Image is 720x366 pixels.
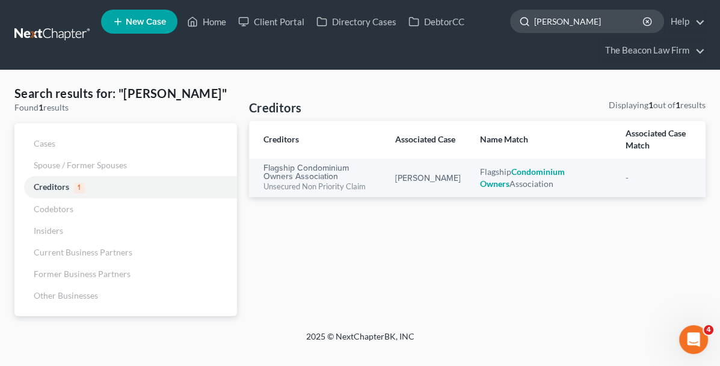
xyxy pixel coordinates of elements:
span: Former Business Partners [34,269,131,279]
h4: Search results for: "[PERSON_NAME]" [14,85,237,102]
a: DebtorCC [402,11,470,32]
div: Flagship Association [480,166,606,190]
a: Directory Cases [310,11,402,32]
a: Former Business Partners [14,263,237,285]
a: Home [181,11,232,32]
span: 4 [704,325,713,335]
strong: 1 [675,100,680,110]
span: 1 [74,183,85,194]
div: Unsecured Non Priority Claim [263,181,376,192]
span: Codebtors [34,204,73,214]
th: Associated Case [386,121,470,159]
div: Displaying out of results [609,99,706,111]
span: Spouse / Former Spouses [34,160,127,170]
a: Spouse / Former Spouses [14,154,237,176]
a: Creditors1 [14,176,237,198]
strong: 1 [38,102,43,112]
a: [PERSON_NAME] [395,174,461,183]
a: Flagship Condominium Owners Association [263,164,376,181]
span: Insiders [34,225,63,236]
div: 2025 © NextChapterBK, INC [72,331,649,352]
input: Search by name... [534,10,644,32]
a: Current Business Partners [14,242,237,263]
div: - [626,172,691,184]
a: The Beacon Law Firm [599,40,705,61]
em: Owners [480,178,509,189]
span: Cases [34,138,55,148]
a: Codebtors [14,198,237,220]
span: New Case [126,17,166,26]
div: Found results [14,102,237,114]
h4: Creditors [249,99,302,116]
span: Other Businesses [34,290,98,300]
iframe: Intercom live chat [679,325,708,354]
th: Name Match [470,121,616,159]
th: Creditors [249,121,386,159]
strong: 1 [648,100,653,110]
span: Creditors [34,181,69,192]
a: Cases [14,133,237,154]
a: Help [665,11,705,32]
a: Other Businesses [14,285,237,307]
em: Condominium [511,166,565,177]
a: Insiders [14,220,237,242]
span: Current Business Partners [34,247,132,257]
th: Associated Case Match [616,121,706,159]
a: Client Portal [232,11,310,32]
